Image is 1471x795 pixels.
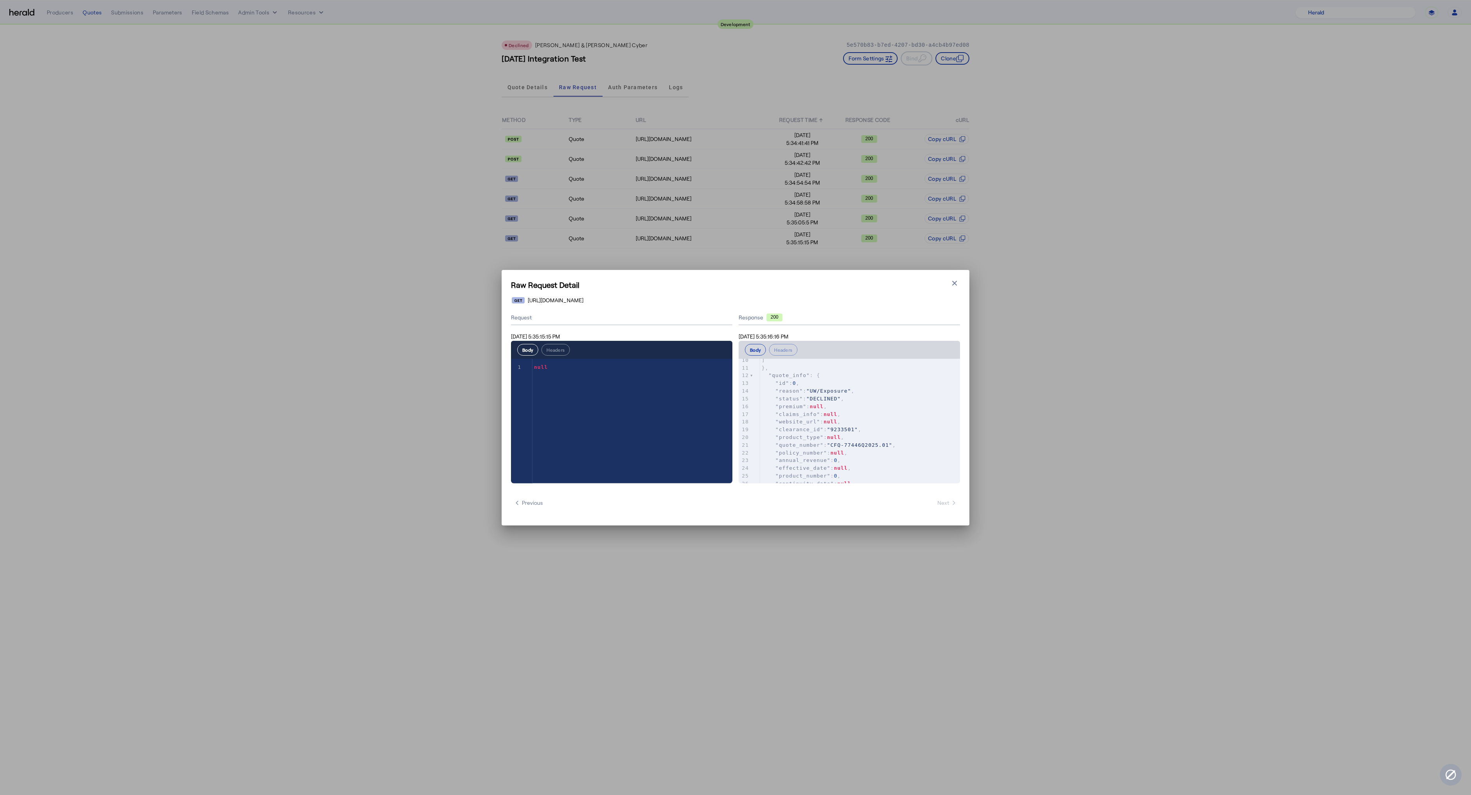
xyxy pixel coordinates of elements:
span: "effective_date" [775,465,830,471]
span: null [831,450,844,456]
span: : , [762,411,841,417]
button: Previous [511,496,546,510]
span: 0 [834,457,837,463]
span: : , [762,434,844,440]
div: 19 [739,426,750,434]
div: 21 [739,441,750,449]
div: 10 [739,356,750,364]
span: "claims_info" [775,411,820,417]
span: "CFQ-77446Q2025.01" [827,442,893,448]
span: "annual_revenue" [775,457,830,463]
span: 0 [792,380,796,386]
span: "website_url" [775,419,820,425]
div: 23 [739,457,750,464]
span: [URL][DOMAIN_NAME] [528,296,583,304]
span: "status" [775,396,803,402]
div: 14 [739,387,750,395]
div: 17 [739,411,750,418]
span: Next [937,499,957,507]
span: : , [762,404,827,409]
span: "clearance_id" [775,427,824,432]
div: 12 [739,372,750,379]
span: "reason" [775,388,803,394]
span: [DATE] 5:35:16:16 PM [739,333,789,340]
span: "product_number" [775,473,830,479]
span: : , [762,419,841,425]
span: null [824,411,837,417]
span: "product_type" [775,434,824,440]
span: null [837,481,851,487]
div: 13 [739,379,750,387]
span: null [827,434,841,440]
span: 0 [834,473,837,479]
span: : , [762,388,854,394]
button: Headers [541,344,570,356]
div: 22 [739,449,750,457]
div: 15 [739,395,750,403]
span: : , [762,473,841,479]
span: "id" [775,380,789,386]
span: }, [762,365,769,371]
span: "9233501" [827,427,858,432]
div: 1 [511,363,522,371]
span: : , [762,380,799,386]
span: : , [762,442,896,448]
span: null [824,419,837,425]
span: "premium" [775,404,806,409]
button: Body [517,344,538,356]
span: "UW/Exposure" [806,388,851,394]
span: Previous [514,499,543,507]
button: Headers [769,344,797,356]
span: "continuity_date" [775,481,834,487]
span: "quote_info" [769,372,810,378]
span: : , [762,396,844,402]
span: null [810,404,824,409]
span: : , [762,450,848,456]
div: 26 [739,480,750,488]
span: null [834,465,847,471]
div: 24 [739,464,750,472]
span: : , [762,457,841,463]
span: "DECLINED" [806,396,841,402]
span: [DATE] 5:35:15:15 PM [511,333,560,340]
span: : { [762,372,820,378]
div: 18 [739,418,750,426]
button: Body [745,344,766,356]
div: 11 [739,364,750,372]
h1: Raw Request Detail [511,279,960,290]
div: Request [511,310,732,325]
span: "quote_number" [775,442,824,448]
button: Next [934,496,960,510]
span: ] [762,357,765,363]
span: : , [762,427,861,432]
text: 200 [771,314,778,320]
span: : , [762,465,851,471]
div: 20 [739,434,750,441]
span: : , [762,481,854,487]
span: null [534,364,548,370]
span: "policy_number" [775,450,827,456]
div: 16 [739,403,750,411]
div: 25 [739,472,750,480]
div: Response [739,314,960,321]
